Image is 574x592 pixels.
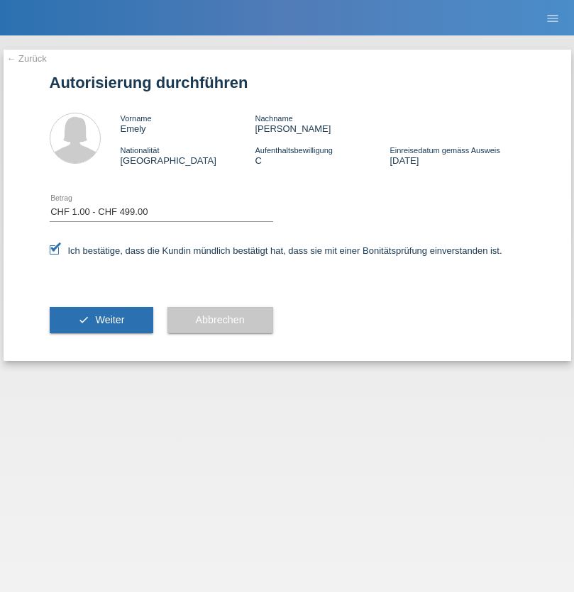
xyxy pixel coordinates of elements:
[78,314,89,325] i: check
[255,113,390,134] div: [PERSON_NAME]
[255,145,390,166] div: C
[390,146,500,155] span: Einreisedatum gemäss Ausweis
[255,114,292,123] span: Nachname
[95,314,124,325] span: Weiter
[546,11,560,26] i: menu
[50,307,153,334] button: check Weiter
[539,13,567,22] a: menu
[196,314,245,325] span: Abbrechen
[390,145,524,166] div: [DATE]
[121,146,160,155] span: Nationalität
[255,146,332,155] span: Aufenthaltsbewilligung
[7,53,47,64] a: ← Zurück
[167,307,273,334] button: Abbrechen
[121,114,152,123] span: Vorname
[121,113,255,134] div: Emely
[50,245,502,256] label: Ich bestätige, dass die Kundin mündlich bestätigt hat, dass sie mit einer Bonitätsprüfung einvers...
[50,74,525,91] h1: Autorisierung durchführen
[121,145,255,166] div: [GEOGRAPHIC_DATA]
